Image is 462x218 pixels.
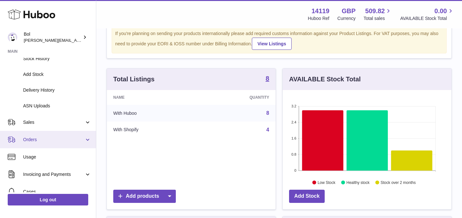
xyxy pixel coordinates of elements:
text: 1.6 [291,136,296,140]
span: AVAILABLE Stock Total [400,15,454,22]
a: Add Stock [289,190,325,203]
a: Add products [113,190,176,203]
img: james.enever@bolfoods.com [8,32,17,42]
a: View Listings [252,38,291,50]
div: If you're planning on sending your products internationally please add required customs informati... [115,31,443,50]
td: With Huboo [107,105,198,122]
span: 509.82 [365,7,385,15]
span: Add Stock [23,71,91,77]
a: 4 [266,127,269,132]
span: Invoicing and Payments [23,171,84,177]
strong: 14119 [312,7,329,15]
a: 0.00 AVAILABLE Stock Total [400,7,454,22]
a: 8 [266,110,269,116]
div: Bol [24,31,81,43]
span: Usage [23,154,91,160]
span: 0.00 [434,7,447,15]
text: Low Stock [318,180,336,185]
div: Huboo Ref [308,15,329,22]
text: Stock over 2 months [381,180,415,185]
span: Orders [23,137,84,143]
span: ASN Uploads [23,103,91,109]
th: Name [107,90,198,105]
th: Quantity [198,90,276,105]
h3: Total Listings [113,75,155,84]
span: Total sales [364,15,392,22]
strong: GBP [342,7,355,15]
text: 0.8 [291,152,296,156]
span: Sales [23,119,84,125]
a: 509.82 Total sales [364,7,392,22]
td: With Shopify [107,122,198,138]
text: Healthy stock [346,180,370,185]
text: 0 [294,168,296,172]
div: Currency [338,15,356,22]
span: Cases [23,189,91,195]
a: 8 [266,75,269,83]
strong: 8 [266,75,269,82]
span: Delivery History [23,87,91,93]
span: Stock History [23,56,91,62]
text: 3.2 [291,104,296,108]
text: 2.4 [291,120,296,124]
h3: AVAILABLE Stock Total [289,75,361,84]
a: Log out [8,194,88,205]
span: [PERSON_NAME][EMAIL_ADDRESS][DOMAIN_NAME] [24,38,129,43]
